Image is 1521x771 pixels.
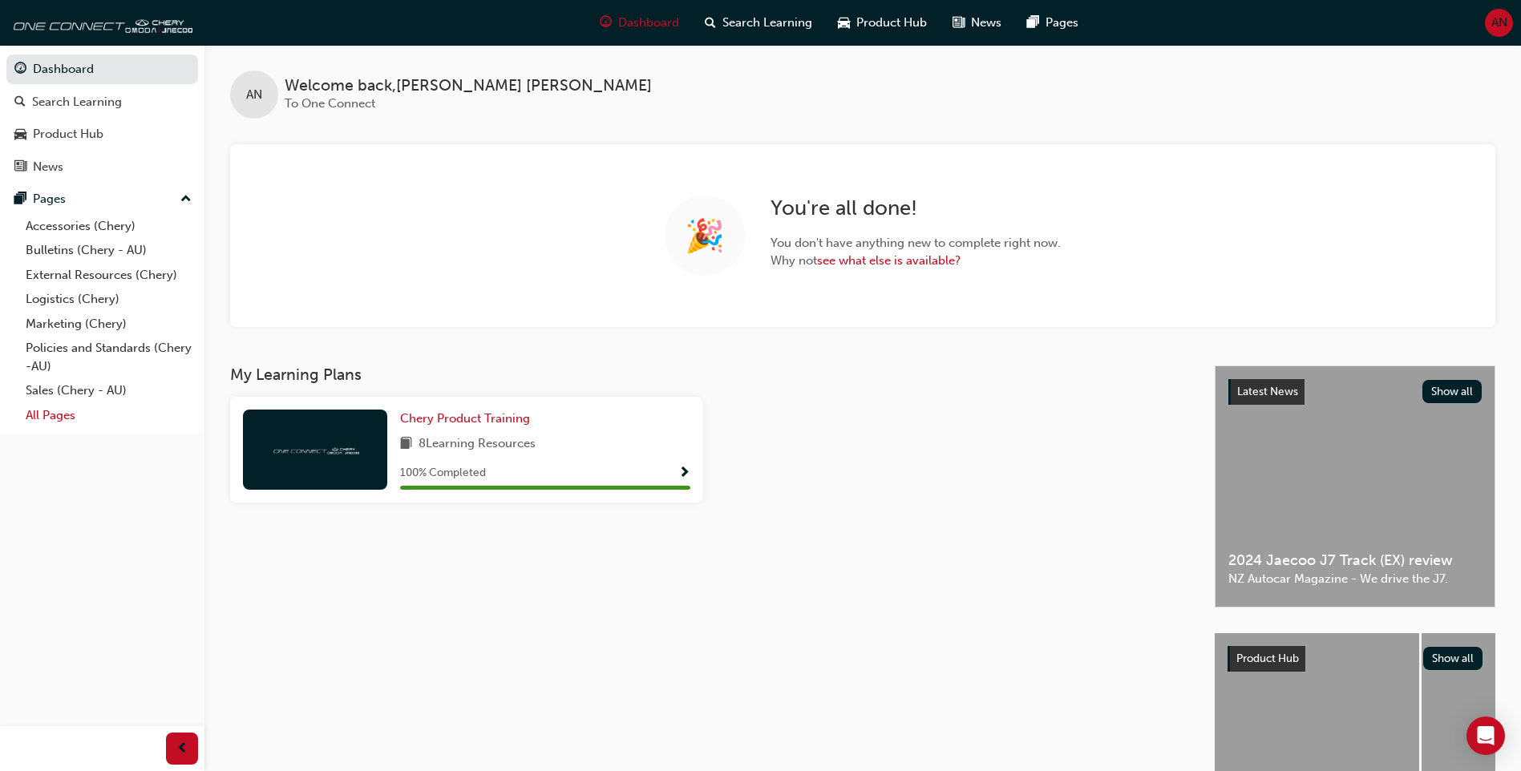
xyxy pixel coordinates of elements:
a: Search Learning [6,87,198,117]
a: News [6,152,198,182]
span: search-icon [14,95,26,110]
span: Product Hub [856,14,927,32]
div: Search Learning [32,93,122,111]
a: Product Hub [6,119,198,149]
button: Show Progress [678,463,690,483]
span: You don ' t have anything new to complete right now. [771,234,1061,252]
span: book-icon [400,434,412,454]
a: Bulletins (Chery - AU) [19,238,198,263]
a: see what else is available? [817,253,961,268]
span: AN [246,86,262,104]
h2: You ' re all done! [771,196,1061,221]
span: car-icon [14,127,26,142]
a: Dashboard [6,54,198,84]
span: guage-icon [600,13,612,33]
span: 🎉 [685,227,725,245]
span: To One Connect [285,96,375,111]
span: Chery Product Training [400,411,530,426]
span: Show Progress [678,466,690,481]
span: Search Learning [722,14,812,32]
span: pages-icon [1027,13,1039,33]
div: Product Hub [33,125,103,143]
span: up-icon [180,189,192,210]
a: pages-iconPages [1014,6,1091,39]
span: Why not [771,252,1061,270]
a: Chery Product Training [400,410,536,428]
button: AN [1485,9,1513,37]
span: news-icon [14,160,26,175]
span: 100 % Completed [400,464,486,482]
a: Latest NewsShow all [1228,379,1482,405]
span: 8 Learning Resources [419,434,536,454]
button: Pages [6,184,198,214]
a: car-iconProduct Hub [825,6,940,39]
a: All Pages [19,403,198,428]
span: Pages [1046,14,1078,32]
button: Show all [1423,647,1483,670]
span: NZ Autocar Magazine - We drive the J7. [1228,570,1482,588]
span: prev-icon [176,739,188,759]
span: News [971,14,1001,32]
div: Open Intercom Messenger [1466,717,1505,755]
button: Show all [1422,380,1483,403]
span: car-icon [838,13,850,33]
a: External Resources (Chery) [19,263,198,288]
a: Sales (Chery - AU) [19,378,198,403]
a: Product HubShow all [1228,646,1483,672]
span: Product Hub [1236,652,1299,665]
a: guage-iconDashboard [587,6,692,39]
span: Dashboard [618,14,679,32]
span: 2024 Jaecoo J7 Track (EX) review [1228,551,1482,570]
span: pages-icon [14,192,26,207]
span: search-icon [705,13,716,33]
div: News [33,158,63,176]
span: Welcome back , [PERSON_NAME] [PERSON_NAME] [285,77,652,95]
h3: My Learning Plans [230,365,1189,384]
a: Logistics (Chery) [19,287,198,312]
span: guage-icon [14,63,26,77]
a: Accessories (Chery) [19,214,198,239]
span: AN [1491,14,1507,32]
a: Latest NewsShow all2024 Jaecoo J7 Track (EX) reviewNZ Autocar Magazine - We drive the J7. [1215,365,1495,608]
button: DashboardSearch LearningProduct HubNews [6,51,198,184]
span: news-icon [953,13,965,33]
img: oneconnect [8,6,192,38]
a: search-iconSearch Learning [692,6,825,39]
span: Latest News [1237,385,1298,398]
div: Pages [33,190,66,208]
a: Marketing (Chery) [19,312,198,337]
a: news-iconNews [940,6,1014,39]
a: Policies and Standards (Chery -AU) [19,336,198,378]
img: oneconnect [271,442,359,457]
